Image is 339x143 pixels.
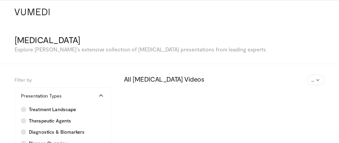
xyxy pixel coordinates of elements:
img: VuMedi Logo [15,9,50,15]
span: ... [311,77,314,83]
h5: Filter by [15,75,111,83]
h3: All [MEDICAL_DATA] Videos [124,75,325,83]
h3: [MEDICAL_DATA] [15,35,325,45]
span: Diagnostics & Biomarkers [29,129,85,135]
span: Therapeutic Agents [29,117,71,124]
button: ... [307,75,324,85]
p: Explore [PERSON_NAME]’s extensive collection of [MEDICAL_DATA] presentations from leading experts [15,46,325,53]
button: Presentation Types [15,88,110,104]
span: Treatment Landscape [29,106,76,113]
